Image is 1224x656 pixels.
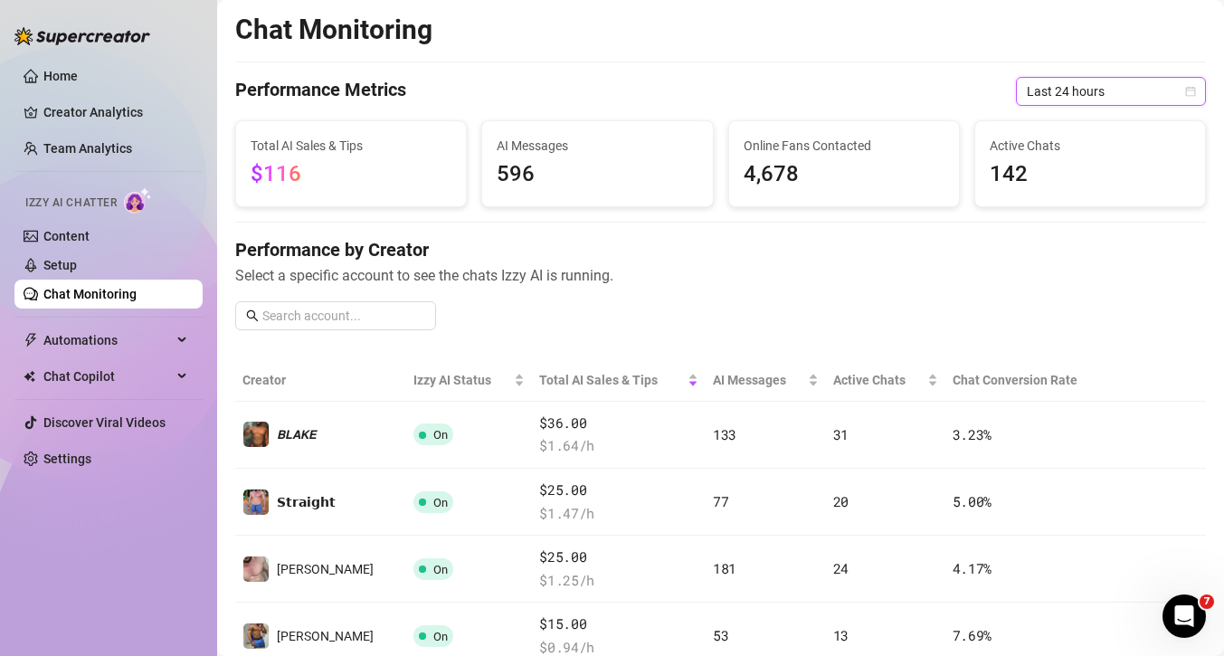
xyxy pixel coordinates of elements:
a: Settings [43,452,91,466]
img: 𝙆𝙀𝙑𝙄𝙉 [243,623,269,649]
span: Automations [43,326,172,355]
span: 13 [833,626,849,644]
a: Team Analytics [43,141,132,156]
h2: Chat Monitoring [235,13,432,47]
img: 𝘽𝙇𝘼𝙆𝙀 [243,422,269,447]
span: 53 [713,626,728,644]
span: [PERSON_NAME] [277,562,374,576]
span: 24 [833,559,849,577]
span: AI Messages [713,370,804,390]
span: On [433,496,448,509]
th: Active Chats [826,359,945,402]
img: Michael [243,556,269,582]
a: Home [43,69,78,83]
span: Total AI Sales & Tips [539,370,684,390]
a: Creator Analytics [43,98,188,127]
a: Content [43,229,90,243]
img: 𝗦𝘁𝗿𝗮𝗶𝗴𝗵𝘁 [243,490,269,515]
span: 4,678 [744,157,944,192]
span: Izzy AI Status [413,370,510,390]
span: 𝘽𝙇𝘼𝙆𝙀 [277,427,317,442]
span: 4.17 % [953,559,992,577]
th: Izzy AI Status [406,359,532,402]
span: Izzy AI Chatter [25,195,117,212]
span: $ 1.64 /h [539,435,698,457]
a: Discover Viral Videos [43,415,166,430]
span: $116 [251,161,301,186]
span: Total AI Sales & Tips [251,136,451,156]
span: $15.00 [539,613,698,635]
span: 𝗦𝘁𝗿𝗮𝗶𝗴𝗵𝘁 [277,495,336,509]
span: $25.00 [539,480,698,501]
span: Online Fans Contacted [744,136,944,156]
span: 3.23 % [953,425,992,443]
span: 7.69 % [953,626,992,644]
a: Chat Monitoring [43,287,137,301]
span: 596 [497,157,697,192]
img: AI Chatter [124,187,152,214]
img: logo-BBDzfeDw.svg [14,27,150,45]
input: Search account... [262,306,425,326]
th: Total AI Sales & Tips [532,359,706,402]
h4: Performance by Creator [235,237,1206,262]
span: Last 24 hours [1027,78,1195,105]
span: 181 [713,559,736,577]
img: Chat Copilot [24,370,35,383]
span: $ 1.25 /h [539,570,698,592]
span: $25.00 [539,547,698,568]
h4: Performance Metrics [235,77,406,106]
span: calendar [1185,86,1196,97]
span: Active Chats [833,370,924,390]
span: 20 [833,492,849,510]
th: Chat Conversion Rate [945,359,1109,402]
span: 142 [990,157,1191,192]
span: On [433,630,448,643]
span: $36.00 [539,413,698,434]
a: Setup [43,258,77,272]
span: Select a specific account to see the chats Izzy AI is running. [235,264,1206,287]
span: 133 [713,425,736,443]
span: $ 1.47 /h [539,503,698,525]
span: On [433,563,448,576]
span: search [246,309,259,322]
span: 31 [833,425,849,443]
th: AI Messages [706,359,826,402]
th: Creator [235,359,406,402]
span: 5.00 % [953,492,992,510]
span: [PERSON_NAME] [277,629,374,643]
span: 7 [1200,594,1214,609]
iframe: Intercom live chat [1162,594,1206,638]
span: AI Messages [497,136,697,156]
span: 77 [713,492,728,510]
span: thunderbolt [24,333,38,347]
span: On [433,428,448,442]
span: Active Chats [990,136,1191,156]
span: Chat Copilot [43,362,172,391]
